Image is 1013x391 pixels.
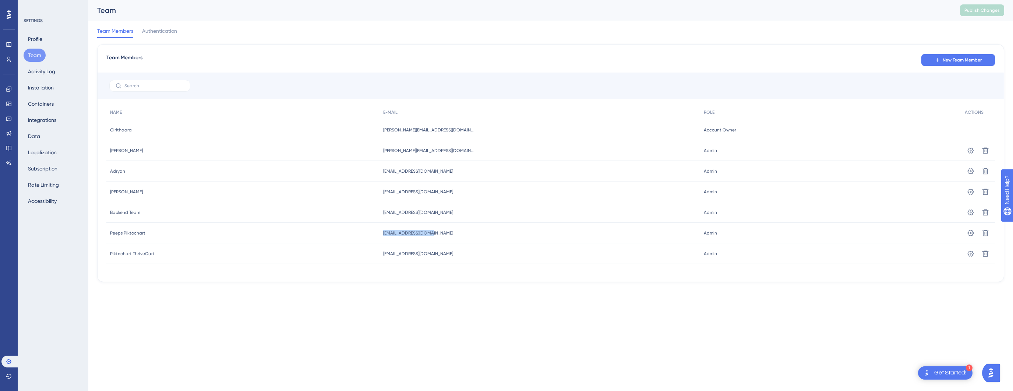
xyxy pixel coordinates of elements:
[383,251,453,257] span: [EMAIL_ADDRESS][DOMAIN_NAME]
[383,230,453,236] span: [EMAIL_ADDRESS][DOMAIN_NAME]
[704,127,736,133] span: Account Owner
[922,369,931,377] img: launcher-image-alternative-text
[110,209,140,215] span: Backend Team
[966,364,973,371] div: 1
[918,366,973,380] div: Open Get Started! checklist, remaining modules: 1
[97,5,942,15] div: Team
[24,32,47,46] button: Profile
[24,81,58,94] button: Installation
[24,65,60,78] button: Activity Log
[704,230,717,236] span: Admin
[24,162,62,175] button: Subscription
[142,27,177,35] span: Authentication
[964,7,1000,13] span: Publish Changes
[24,146,61,159] button: Localization
[921,54,995,66] button: New Team Member
[24,97,58,110] button: Containers
[704,109,714,115] span: ROLE
[24,178,63,191] button: Rate Limiting
[110,189,143,195] span: [PERSON_NAME]
[383,189,453,195] span: [EMAIL_ADDRESS][DOMAIN_NAME]
[17,2,46,11] span: Need Help?
[704,148,717,154] span: Admin
[24,18,83,24] div: SETTINGS
[965,109,984,115] span: ACTIONS
[383,168,453,174] span: [EMAIL_ADDRESS][DOMAIN_NAME]
[943,57,982,63] span: New Team Member
[24,194,61,208] button: Accessibility
[24,130,45,143] button: Data
[24,113,61,127] button: Integrations
[124,83,184,88] input: Search
[110,148,143,154] span: [PERSON_NAME]
[704,168,717,174] span: Admin
[383,127,475,133] span: [PERSON_NAME][EMAIL_ADDRESS][DOMAIN_NAME]
[982,362,1004,384] iframe: UserGuiding AI Assistant Launcher
[110,251,155,257] span: Piktochart ThriveCart
[960,4,1004,16] button: Publish Changes
[24,49,46,62] button: Team
[704,189,717,195] span: Admin
[97,27,133,35] span: Team Members
[383,109,398,115] span: E-MAIL
[110,168,125,174] span: Adryan
[704,251,717,257] span: Admin
[934,369,967,377] div: Get Started!
[110,127,132,133] span: Girithaara
[704,209,717,215] span: Admin
[383,148,475,154] span: [PERSON_NAME][EMAIL_ADDRESS][DOMAIN_NAME]
[110,230,145,236] span: Peeps Piktochart
[110,109,122,115] span: NAME
[106,53,142,67] span: Team Members
[383,209,453,215] span: [EMAIL_ADDRESS][DOMAIN_NAME]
